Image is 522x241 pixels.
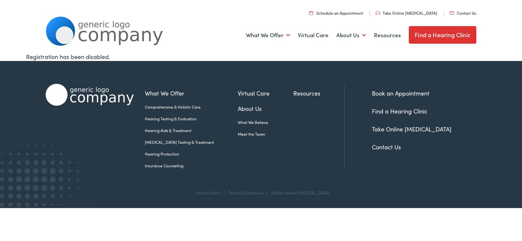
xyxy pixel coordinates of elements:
[372,143,401,151] a: Contact Us
[246,23,290,47] a: What We Offer
[372,89,429,97] a: Book an Appointment
[145,163,238,169] a: Insurance Counseling
[372,125,452,133] a: Take Online [MEDICAL_DATA]
[145,89,238,98] a: What We Offer
[26,52,496,61] div: Registration has been disabled.
[145,139,238,145] a: [MEDICAL_DATA] Testing & Treatment
[229,190,263,195] a: Terms & Conditions
[238,131,293,137] a: Meet the Team
[145,104,238,110] a: Comprehensive & Holistic Care
[145,128,238,133] a: Hearing Aids & Treatment
[145,151,238,157] a: Hearing Protection
[374,23,401,47] a: Resources
[46,84,134,106] img: Alpaca Audiology
[450,11,454,15] img: utility icon
[409,26,476,44] a: Find a Hearing Clinic
[298,23,329,47] a: Virtual Care
[336,23,366,47] a: About Us
[372,107,427,115] a: Find a Hearing Clinic
[145,116,238,122] a: Hearing Testing & Evaluation
[238,104,293,113] a: About Us
[293,89,344,98] a: Resources
[309,10,363,16] a: Schedule an Appointment
[238,89,293,98] a: Virtual Care
[268,190,329,195] div: ©2025 Alpaca [MEDICAL_DATA]
[450,10,476,16] a: Contact Us
[376,11,380,15] img: utility icon
[376,10,437,16] a: Take Online [MEDICAL_DATA]
[309,11,313,15] img: utility icon
[196,190,221,195] a: Privacy Policy
[238,119,293,125] a: What We Believe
